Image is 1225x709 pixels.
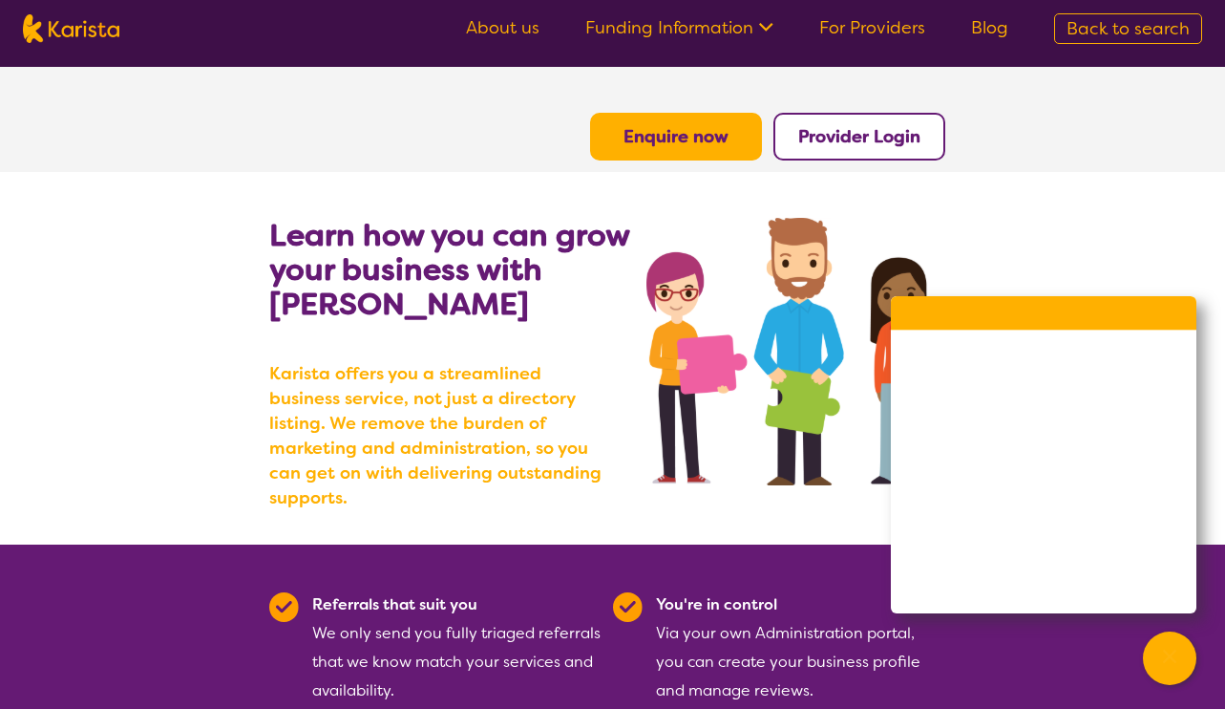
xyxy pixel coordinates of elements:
b: You're in control [656,594,777,614]
b: Referrals that suit you [312,594,477,614]
span: WhatsApp [967,570,1064,599]
a: Back to search [1054,13,1202,44]
span: Back to search [1067,17,1190,40]
b: Karista offers you a streamlined business service, not just a directory listing. We remove the bu... [269,361,613,510]
img: Tick [613,592,643,622]
b: Learn how you can grow your business with [PERSON_NAME] [269,215,629,324]
a: For Providers [819,16,925,39]
img: Tick [269,592,299,622]
button: Provider Login [773,113,945,161]
img: grow your business with Karista [646,218,956,485]
button: Enquire now [590,113,762,161]
span: Facebook [967,512,1060,541]
div: Via your own Administration portal, you can create your business profile and manage reviews. [656,591,945,705]
span: Live Chat [967,454,1058,483]
a: Enquire now [623,125,729,148]
span: Call us [967,396,1040,424]
a: Funding Information [585,16,773,39]
a: Web link opens in a new tab. [891,556,1196,613]
button: Channel Menu [1143,632,1196,685]
a: About us [466,16,539,39]
div: Channel Menu [891,296,1196,613]
p: How can we help you [DATE]? [914,346,1173,362]
a: Blog [971,16,1008,39]
img: Karista logo [23,14,119,43]
a: Provider Login [798,125,920,148]
div: We only send you fully triaged referrals that we know match your services and availability. [312,591,602,705]
ul: Choose channel [891,381,1196,613]
h2: Welcome to Karista! [914,315,1173,338]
